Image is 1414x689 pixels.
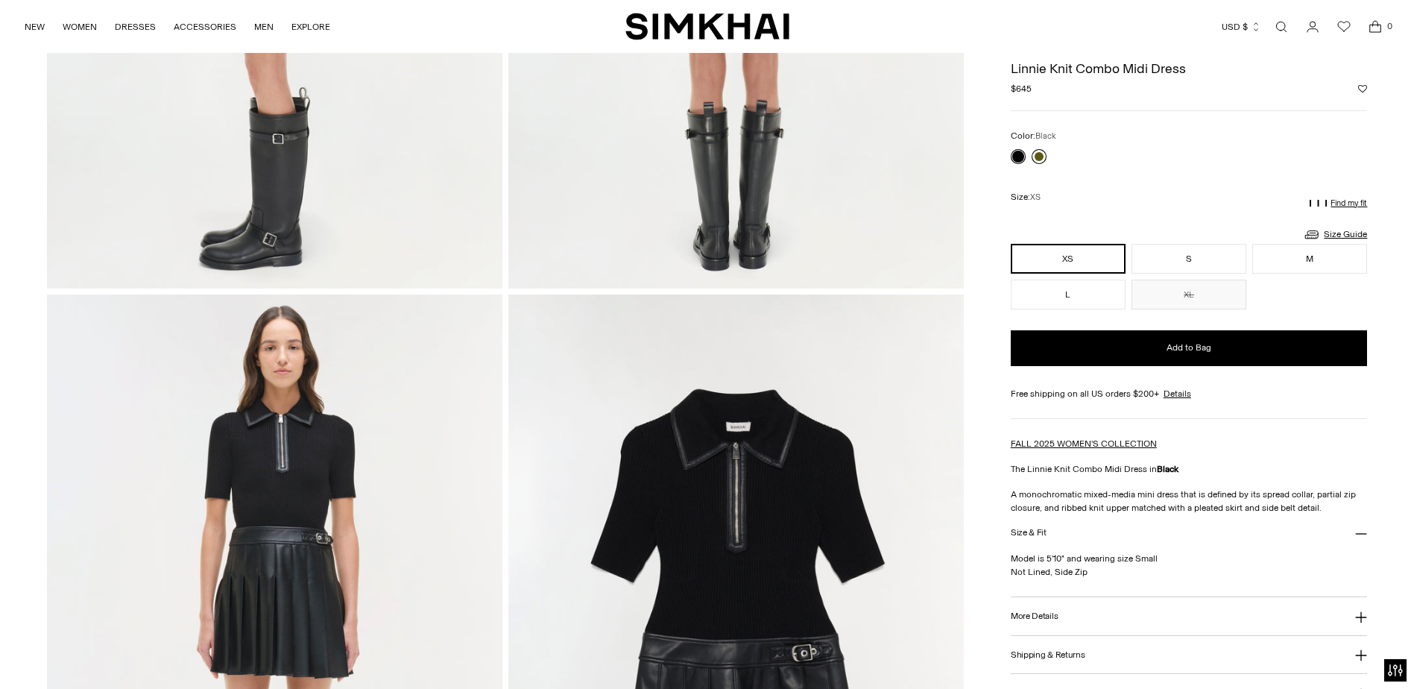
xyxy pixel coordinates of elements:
[174,10,236,43] a: ACCESSORIES
[1011,387,1368,400] div: Free shipping on all US orders $200+
[12,632,150,677] iframe: Sign Up via Text for Offers
[291,10,330,43] a: EXPLORE
[1222,10,1261,43] button: USD $
[1329,12,1359,42] a: Wishlist
[115,10,156,43] a: DRESSES
[1131,244,1246,274] button: S
[1303,225,1367,244] a: Size Guide
[1011,82,1032,95] span: $645
[1358,84,1367,93] button: Add to Wishlist
[1164,387,1191,400] a: Details
[1011,515,1368,553] button: Size & Fit
[1011,438,1157,449] a: FALL 2025 WOMEN'S COLLECTION
[1011,552,1368,579] p: Model is 5'10" and wearing size Small Not Lined, Side Zip
[1011,650,1085,660] h3: Shipping & Returns
[1011,462,1368,476] p: The Linnie Knit Combo Midi Dress in
[254,10,274,43] a: MEN
[1011,244,1126,274] button: XS
[1383,19,1396,33] span: 0
[1266,12,1296,42] a: Open search modal
[63,10,97,43] a: WOMEN
[1157,464,1178,474] strong: Black
[1011,488,1368,515] p: A monochromatic mixed-media mini dress that is defined by its spread collar, partial zip closure,...
[1360,12,1390,42] a: Open cart modal
[25,10,45,43] a: NEW
[1011,330,1368,366] button: Add to Bag
[1167,342,1211,354] span: Add to Bag
[1011,62,1368,75] h1: Linnie Knit Combo Midi Dress
[1011,611,1058,621] h3: More Details
[1011,129,1056,143] label: Color:
[1011,280,1126,309] button: L
[1011,636,1368,674] button: Shipping & Returns
[1011,528,1047,538] h3: Size & Fit
[1298,12,1328,42] a: Go to the account page
[1030,192,1041,202] span: XS
[1252,244,1367,274] button: M
[625,12,789,41] a: SIMKHAI
[1131,280,1246,309] button: XL
[1011,190,1041,204] label: Size:
[1011,597,1368,635] button: More Details
[1035,131,1056,141] span: Black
